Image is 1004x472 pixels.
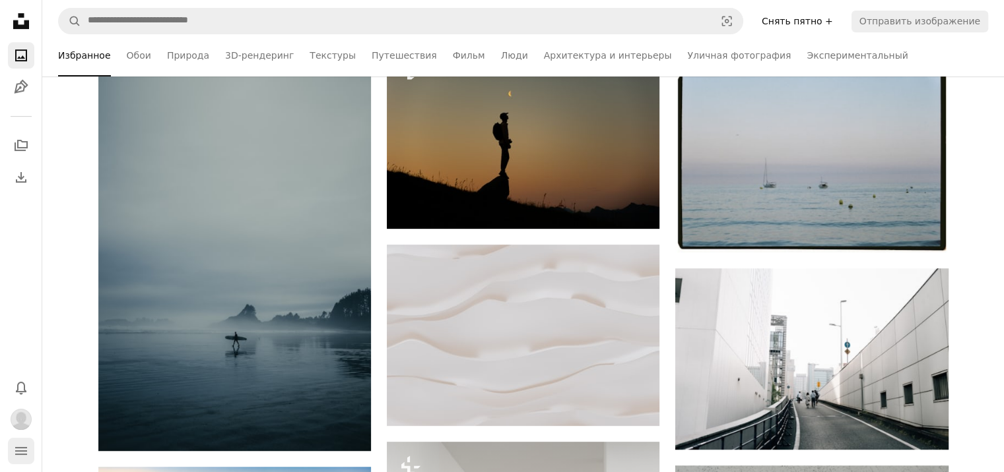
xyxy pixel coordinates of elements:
[8,438,34,464] button: Меню
[8,164,34,191] a: История загрузок
[807,48,908,63] ya-tr-span: Экспериментальный
[59,9,81,34] button: Поиск Unsplash
[58,8,743,34] form: Поиск визуальных элементов по всему сайту
[852,11,988,32] button: Отправить изображение
[98,240,371,252] a: Сёрфер идёт по туманному пляжу с доской для сёрфинга
[859,16,980,26] ya-tr-span: Отправить изображение
[754,11,841,32] a: Снять пятно +
[225,34,294,76] a: 3D-рендеринг
[372,48,437,63] ya-tr-span: Путешествия
[8,74,34,100] a: Иллюстрации
[687,48,791,63] ya-tr-span: Уличная фотография
[8,8,34,37] a: Главная страница — Unplash
[453,48,485,63] ya-tr-span: Фильм
[98,42,371,451] img: Сёрфер идёт по туманному пляжу с доской для сёрфинга
[127,48,151,63] ya-tr-span: Обои
[807,34,908,76] a: Экспериментальный
[501,48,528,63] ya-tr-span: Люди
[167,48,209,63] ya-tr-span: Природа
[675,155,948,167] a: Две парусные лодки в спокойных водах океана в сумерках
[387,329,659,341] a: Абстрактный белый волнистый фон с мягкими тенями
[372,34,437,76] a: Путешествия
[8,42,34,69] a: Фото
[387,47,659,228] img: Силуэт туриста, смотрящего на луну на закате.
[310,48,356,63] ya-tr-span: Текстуры
[167,34,209,76] a: Природа
[8,133,34,159] a: Коллекции
[544,48,672,63] ya-tr-span: Архитектура и интерьеры
[225,48,294,63] ya-tr-span: 3D-рендеринг
[8,406,34,432] button: Профиль
[687,34,791,76] a: Уличная фотография
[310,34,356,76] a: Текстуры
[544,34,672,76] a: Архитектура и интерьеры
[453,34,485,76] a: Фильм
[675,69,948,252] img: Две парусные лодки в спокойных водах океана в сумерках
[675,353,948,365] a: Люди едут на велосипедах по дороге между современными зданиями
[8,374,34,401] button: Уведомления
[675,268,948,450] img: Люди едут на велосипедах по дороге между современными зданиями
[127,34,151,76] a: Обои
[501,34,528,76] a: Люди
[11,409,32,430] img: Аватар пользователя Александры Булатовой
[387,131,659,143] a: Силуэт туриста, смотрящего на луну на закате.
[387,245,659,426] img: Абстрактный белый волнистый фон с мягкими тенями
[711,9,743,34] button: Визуальный поиск
[762,16,833,26] ya-tr-span: Снять пятно +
